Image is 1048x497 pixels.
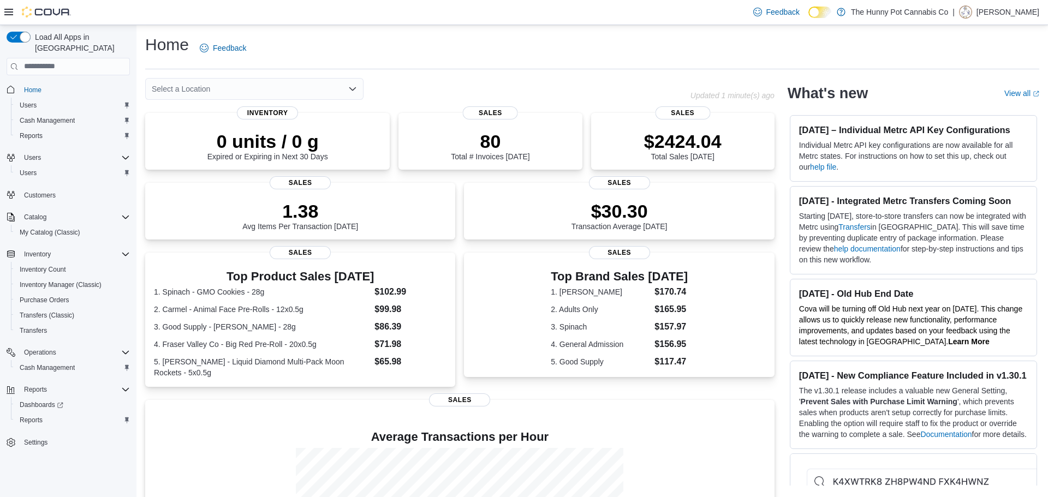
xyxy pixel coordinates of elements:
[451,130,529,161] div: Total # Invoices [DATE]
[15,129,47,142] a: Reports
[11,412,134,428] button: Reports
[799,124,1028,135] h3: [DATE] – Individual Metrc API Key Configurations
[7,77,130,479] nav: Complex example
[11,277,134,292] button: Inventory Manager (Classic)
[374,338,446,351] dd: $71.98
[20,101,37,110] span: Users
[551,286,650,297] dt: 1. [PERSON_NAME]
[20,248,55,261] button: Inventory
[195,37,251,59] a: Feedback
[20,296,69,304] span: Purchase Orders
[20,363,75,372] span: Cash Management
[15,129,130,142] span: Reports
[799,140,1028,172] p: Individual Metrc API key configurations are now available for all Metrc states. For instructions ...
[11,128,134,143] button: Reports
[374,285,446,298] dd: $102.99
[15,166,41,179] a: Users
[15,398,68,411] a: Dashboards
[15,309,130,322] span: Transfers (Classic)
[154,304,370,315] dt: 2. Carmel - Animal Face Pre-Rolls - 12x0.5g
[654,338,688,351] dd: $156.95
[799,304,1022,346] span: Cova will be turning off Old Hub next year on [DATE]. This change allows us to quickly release ne...
[24,438,47,447] span: Settings
[11,308,134,323] button: Transfers (Classic)
[20,435,130,449] span: Settings
[801,397,957,406] strong: Prevent Sales with Purchase Limit Warning
[451,130,529,152] p: 80
[15,414,130,427] span: Reports
[551,356,650,367] dt: 5. Good Supply
[24,153,41,162] span: Users
[20,311,74,320] span: Transfers (Classic)
[24,213,46,221] span: Catalog
[154,339,370,350] dt: 4. Fraser Valley Co - Big Red Pre-Roll - 20x0.5g
[959,5,972,19] div: Dillon Marquez
[15,114,130,127] span: Cash Management
[808,7,831,18] input: Dark Mode
[154,270,446,283] h3: Top Product Sales [DATE]
[22,7,71,17] img: Cova
[15,309,79,322] a: Transfers (Classic)
[20,436,52,449] a: Settings
[851,5,948,19] p: The Hunny Pot Cannabis Co
[15,278,106,291] a: Inventory Manager (Classic)
[644,130,722,152] p: $2424.04
[11,165,134,181] button: Users
[11,98,134,113] button: Users
[799,211,1028,265] p: Starting [DATE], store-to-store transfers can now be integrated with Metrc using in [GEOGRAPHIC_D...
[808,18,809,19] span: Dark Mode
[207,130,328,152] p: 0 units / 0 g
[834,244,901,253] a: help documentation
[15,99,130,112] span: Users
[20,280,102,289] span: Inventory Manager (Classic)
[213,43,246,53] span: Feedback
[20,211,51,224] button: Catalog
[749,1,804,23] a: Feedback
[644,130,722,161] div: Total Sales [DATE]
[976,5,1039,19] p: [PERSON_NAME]
[154,286,370,297] dt: 1. Spinach - GMO Cookies - 28g
[270,246,331,259] span: Sales
[551,321,650,332] dt: 3. Spinach
[589,176,650,189] span: Sales
[374,303,446,316] dd: $99.98
[15,278,130,291] span: Inventory Manager (Classic)
[920,430,972,439] a: Documentation
[15,263,130,276] span: Inventory Count
[788,85,868,102] h2: What's new
[15,226,85,239] a: My Catalog (Classic)
[11,360,134,375] button: Cash Management
[20,131,43,140] span: Reports
[20,383,51,396] button: Reports
[24,348,56,357] span: Operations
[24,191,56,200] span: Customers
[799,385,1028,440] p: The v1.30.1 release includes a valuable new General Setting, ' ', which prevents sales when produ...
[766,7,800,17] span: Feedback
[15,414,47,427] a: Reports
[24,385,47,394] span: Reports
[20,416,43,424] span: Reports
[690,91,775,100] p: Updated 1 minute(s) ago
[15,294,130,307] span: Purchase Orders
[429,393,490,406] span: Sales
[799,288,1028,299] h3: [DATE] - Old Hub End Date
[11,262,134,277] button: Inventory Count
[838,223,871,231] a: Transfers
[799,195,1028,206] h3: [DATE] - Integrated Metrc Transfers Coming Soon
[15,324,51,337] a: Transfers
[2,434,134,450] button: Settings
[1033,91,1039,97] svg: External link
[11,225,134,240] button: My Catalog (Classic)
[374,355,446,368] dd: $65.98
[154,356,370,378] dt: 5. [PERSON_NAME] - Liquid Diamond Multi-Pack Moon Rockets - 5x0.5g
[952,5,955,19] p: |
[15,324,130,337] span: Transfers
[551,339,650,350] dt: 4. General Admission
[2,150,134,165] button: Users
[2,247,134,262] button: Inventory
[20,265,66,274] span: Inventory Count
[20,248,130,261] span: Inventory
[11,113,134,128] button: Cash Management
[145,34,189,56] h1: Home
[571,200,668,222] p: $30.30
